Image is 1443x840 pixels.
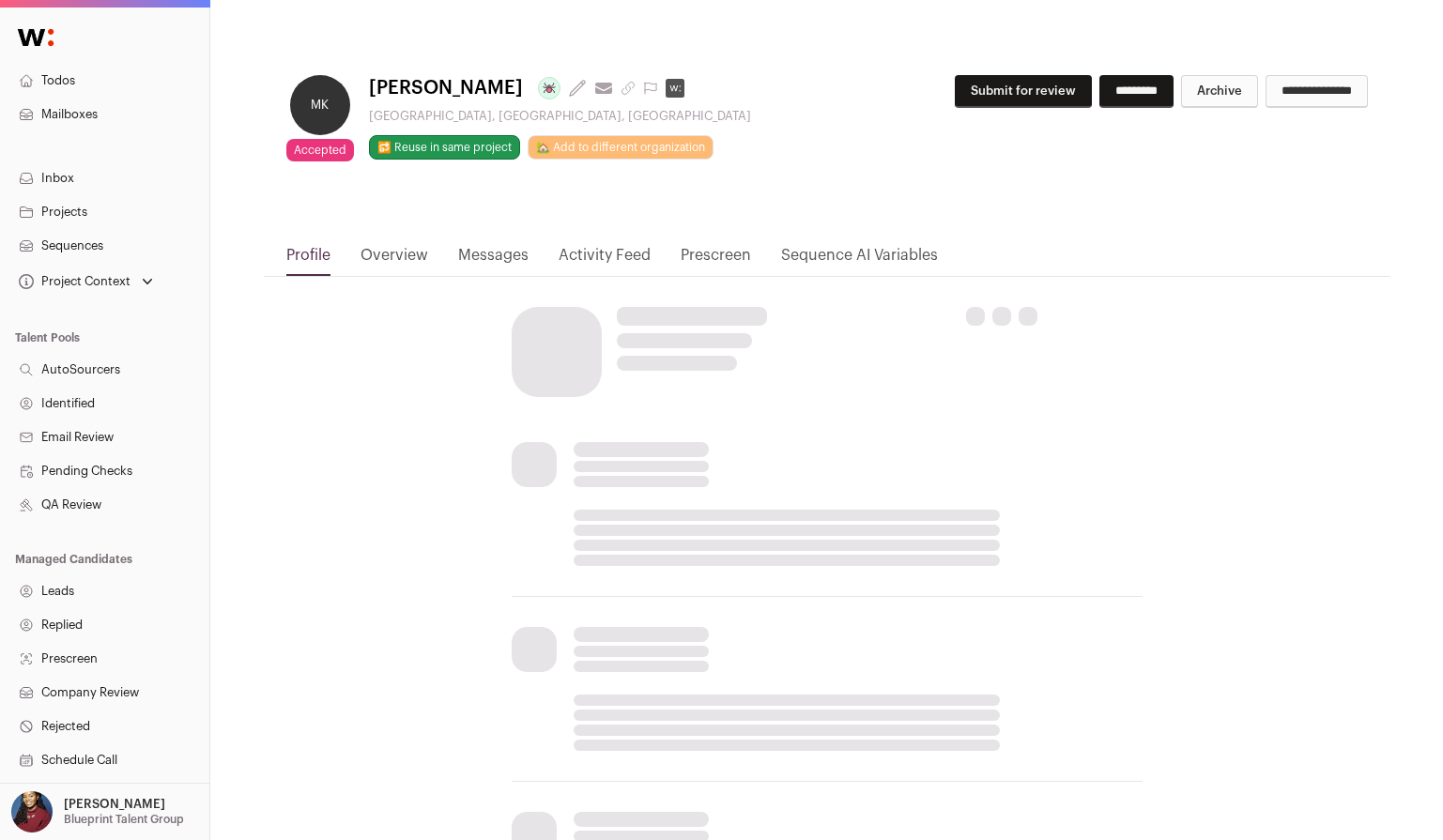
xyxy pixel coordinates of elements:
a: Profile [286,244,330,276]
span: Accepted [286,139,354,161]
div: Project Context [15,274,130,289]
p: Blueprint Talent Group [64,812,184,827]
button: Archive [1181,75,1258,108]
a: 🏡 Add to different organization [528,135,714,160]
button: Open dropdown [8,791,188,832]
a: Sequence AI Variables [781,244,938,276]
a: Messages [458,244,529,276]
div: [GEOGRAPHIC_DATA], [GEOGRAPHIC_DATA], [GEOGRAPHIC_DATA] [369,109,751,124]
button: Open dropdown [15,268,157,295]
a: Prescreen [681,244,751,276]
button: Submit for review [955,75,1092,108]
a: Activity Feed [559,244,651,276]
a: Overview [361,244,428,276]
p: [PERSON_NAME] [64,797,165,812]
img: 10010497-medium_jpg [11,791,53,832]
div: MK [290,75,350,135]
span: [PERSON_NAME] [369,75,523,101]
button: 🔂 Reuse in same project [369,135,520,160]
img: Wellfound [8,19,64,56]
